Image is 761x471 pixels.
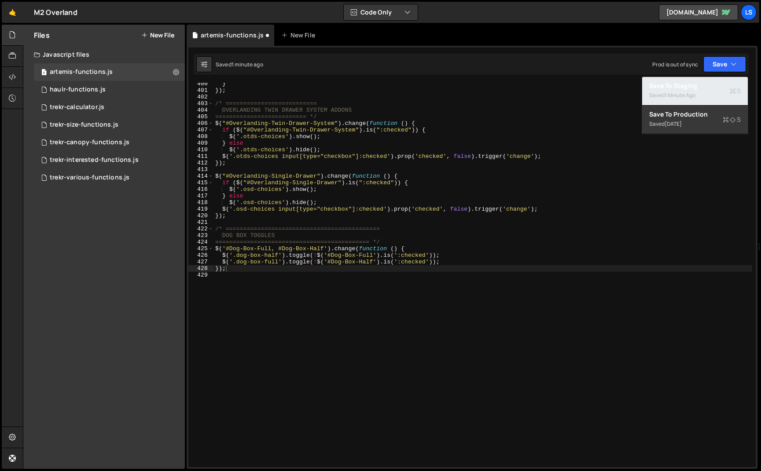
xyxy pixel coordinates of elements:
div: 419 [188,206,213,212]
div: New File [281,31,318,40]
div: 11669/42207.js [34,63,185,81]
div: 403 [188,100,213,107]
div: artemis-functions.js [50,68,113,76]
div: Javascript files [23,46,185,63]
div: 408 [188,133,213,140]
div: 402 [188,94,213,100]
div: 405 [188,113,213,120]
div: 407 [188,127,213,133]
div: 410 [188,146,213,153]
div: Save to Staging [649,81,741,90]
a: 🤙 [2,2,23,23]
div: 414 [188,173,213,179]
div: haulr-functions.js [50,86,106,94]
div: 429 [188,272,213,278]
div: 406 [188,120,213,127]
div: 11669/47070.js [34,116,185,134]
div: Saved [649,90,741,101]
div: 421 [188,219,213,226]
div: 415 [188,179,213,186]
div: 422 [188,226,213,232]
div: 1 minute ago [232,61,263,68]
div: 11669/27653.js [34,99,185,116]
div: 401 [188,87,213,94]
div: 1 minute ago [665,91,695,99]
div: 425 [188,245,213,252]
div: 400 [188,80,213,87]
div: [DATE] [665,120,682,128]
div: trekr-calculator.js [50,103,104,111]
div: 417 [188,193,213,199]
div: 411 [188,153,213,160]
div: 11669/40542.js [34,81,185,99]
div: M2 Overland [34,7,77,18]
div: trekr-various-functions.js [50,174,129,182]
div: 423 [188,232,213,239]
div: Save to Production [649,110,741,119]
span: S [723,115,741,124]
div: 404 [188,107,213,113]
div: 427 [188,259,213,265]
div: 409 [188,140,213,146]
div: 412 [188,160,213,166]
div: trekr-interested-functions.js [50,156,139,164]
button: Save to StagingS Saved1 minute ago [642,77,748,106]
h2: Files [34,30,50,40]
div: 11669/37341.js [34,169,185,186]
button: New File [141,32,174,39]
button: Code Only [344,4,418,20]
a: LS [741,4,757,20]
div: 11669/42694.js [34,151,185,169]
div: 11669/47072.js [34,134,185,151]
div: 416 [188,186,213,193]
button: Save [703,56,746,72]
span: 1 [41,69,47,77]
button: Save to ProductionS Saved[DATE] [642,106,748,134]
div: 428 [188,265,213,272]
div: trekr-size-functions.js [50,121,118,129]
div: 420 [188,212,213,219]
div: 418 [188,199,213,206]
div: artemis-functions.js [201,31,264,40]
div: Prod is out of sync [652,61,698,68]
div: Saved [216,61,263,68]
div: trekr-canopy-functions.js [50,139,129,146]
span: S [730,87,741,95]
div: 426 [188,252,213,259]
div: 424 [188,239,213,245]
div: 413 [188,166,213,173]
a: [DOMAIN_NAME] [659,4,738,20]
div: Saved [649,119,741,129]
